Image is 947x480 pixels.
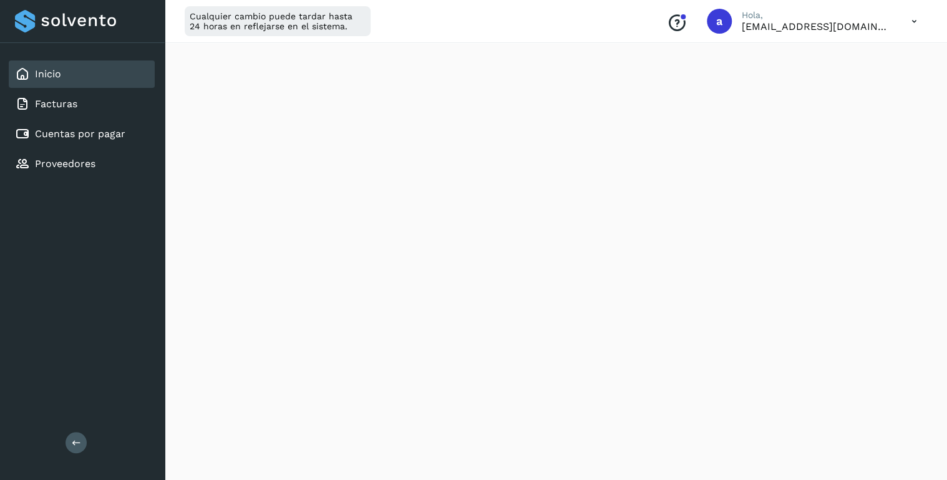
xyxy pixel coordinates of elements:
[9,120,155,148] div: Cuentas por pagar
[9,60,155,88] div: Inicio
[9,90,155,118] div: Facturas
[742,21,891,32] p: antoniovillagomezmtz@gmail.com
[35,158,95,170] a: Proveedores
[9,150,155,178] div: Proveedores
[35,128,125,140] a: Cuentas por pagar
[185,6,371,36] div: Cualquier cambio puede tardar hasta 24 horas en reflejarse en el sistema.
[742,10,891,21] p: Hola,
[35,98,77,110] a: Facturas
[35,68,61,80] a: Inicio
